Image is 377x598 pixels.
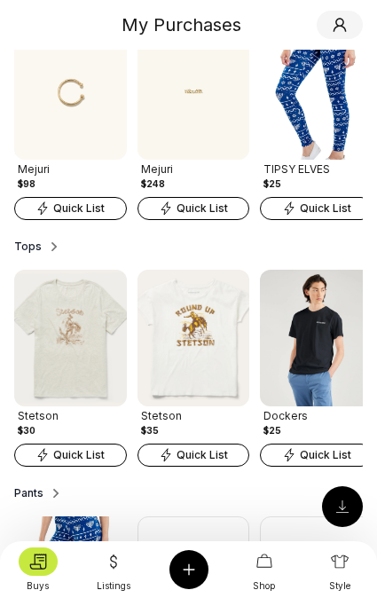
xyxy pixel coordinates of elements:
div: $25 [263,177,281,191]
img: Product Image [260,270,373,406]
h2: Tops [14,240,42,254]
a: Quick List [137,440,250,467]
a: Listings [94,544,133,596]
div: $30 [18,423,35,437]
a: Style [320,544,359,596]
a: Product ImageStetson$30Quick List [14,270,127,467]
img: Product Image [14,270,127,406]
button: Tops [14,238,63,256]
span: Quick List [177,201,228,216]
a: Quick List [14,193,127,220]
img: Product Image [137,270,250,406]
div: $248 [141,177,165,191]
a: Quick List [14,440,127,467]
div: Stetson [18,409,123,423]
a: Shop [245,544,284,596]
div: Style [329,579,350,593]
a: Product ImageTIPSY ELVES$25Quick List [260,23,373,220]
div: Dockers [263,409,369,423]
a: Quick List [260,193,373,220]
div: Stetson [141,409,247,423]
div: TIPSY ELVES [263,162,369,177]
div: Mejuri [141,162,247,177]
div: $98 [18,177,35,191]
span: Quick List [177,448,228,462]
a: Product ImageMejuri$98Quick List [14,23,127,220]
div: Buys [27,579,49,593]
span: Quick List [300,201,351,216]
div: My Purchases [122,12,241,37]
h2: Pants [14,486,43,500]
span: Quick List [53,448,105,462]
div: Shop [253,579,275,593]
div: Listings [97,579,130,593]
div: $35 [141,423,159,437]
img: Product Image [14,23,127,160]
a: Buys [19,544,58,596]
button: Pants [14,484,65,502]
img: Product Image [260,23,373,160]
span: Quick List [300,448,351,462]
span: Quick List [53,201,105,216]
a: Quick List [260,440,373,467]
div: Mejuri [18,162,123,177]
img: Product Image [137,23,250,160]
div: $25 [263,423,281,437]
a: Product ImageMejuri$248Quick List [137,23,250,220]
a: Product ImageStetson$35Quick List [137,270,250,467]
a: Product ImageDockers$25Quick List [260,270,373,467]
a: Quick List [137,193,250,220]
